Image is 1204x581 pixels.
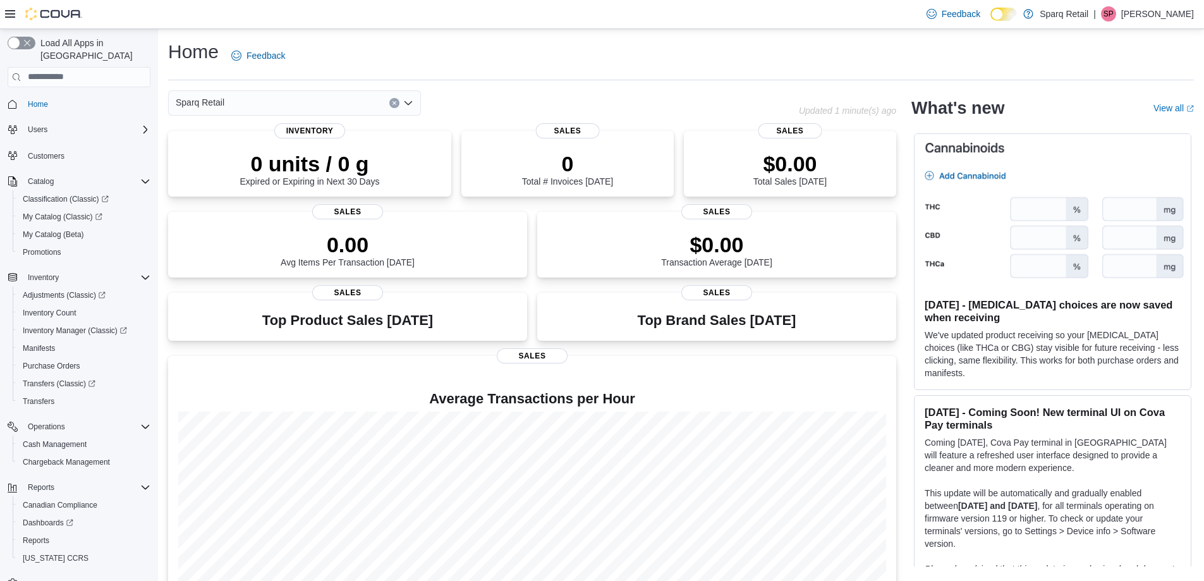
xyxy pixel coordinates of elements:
[23,439,87,450] span: Cash Management
[18,323,150,338] span: Inventory Manager (Classic)
[18,394,150,409] span: Transfers
[18,533,150,548] span: Reports
[18,192,150,207] span: Classification (Classic)
[925,298,1181,324] h3: [DATE] - [MEDICAL_DATA] choices are now saved when receiving
[13,453,155,471] button: Chargeback Management
[3,95,155,113] button: Home
[18,288,150,303] span: Adjustments (Classic)
[18,358,150,374] span: Purchase Orders
[497,348,568,364] span: Sales
[23,396,54,407] span: Transfers
[176,95,224,110] span: Sparq Retail
[18,498,150,513] span: Canadian Compliance
[23,122,150,137] span: Users
[403,98,413,108] button: Open list of options
[240,151,380,187] div: Expired or Expiring in Next 30 Days
[18,437,92,452] a: Cash Management
[23,518,73,528] span: Dashboards
[18,498,102,513] a: Canadian Compliance
[35,37,150,62] span: Load All Apps in [GEOGRAPHIC_DATA]
[1040,6,1088,21] p: Sparq Retail
[18,358,85,374] a: Purchase Orders
[911,98,1004,118] h2: What's new
[18,455,150,470] span: Chargeback Management
[18,515,150,530] span: Dashboards
[18,305,150,321] span: Inventory Count
[28,151,64,161] span: Customers
[23,553,88,563] span: [US_STATE] CCRS
[1093,6,1096,21] p: |
[990,8,1017,21] input: Dark Mode
[23,174,150,189] span: Catalog
[23,149,70,164] a: Customers
[638,313,796,328] h3: Top Brand Sales [DATE]
[13,393,155,410] button: Transfers
[925,329,1181,379] p: We've updated product receiving so your [MEDICAL_DATA] choices (like THCa or CBG) stay visible fo...
[13,286,155,304] a: Adjustments (Classic)
[23,308,76,318] span: Inventory Count
[18,551,150,566] span: Washington CCRS
[28,99,48,109] span: Home
[23,361,80,371] span: Purchase Orders
[18,209,150,224] span: My Catalog (Classic)
[18,227,89,242] a: My Catalog (Beta)
[13,514,155,532] a: Dashboards
[3,269,155,286] button: Inventory
[13,532,155,549] button: Reports
[681,204,752,219] span: Sales
[958,501,1037,511] strong: [DATE] and [DATE]
[13,496,155,514] button: Canadian Compliance
[3,146,155,164] button: Customers
[1153,103,1194,113] a: View allExternal link
[13,436,155,453] button: Cash Management
[13,339,155,357] button: Manifests
[18,515,78,530] a: Dashboards
[18,533,54,548] a: Reports
[18,288,111,303] a: Adjustments (Classic)
[23,343,55,353] span: Manifests
[28,272,59,283] span: Inventory
[25,8,82,20] img: Cova
[23,379,95,389] span: Transfers (Classic)
[661,232,772,257] p: $0.00
[799,106,896,116] p: Updated 1 minute(s) ago
[28,125,47,135] span: Users
[18,341,150,356] span: Manifests
[13,549,155,567] button: [US_STATE] CCRS
[23,290,106,300] span: Adjustments (Classic)
[1101,6,1116,21] div: Scott Perrin
[925,487,1181,550] p: This update will be automatically and gradually enabled between , for all terminals operating on ...
[23,174,59,189] button: Catalog
[23,326,127,336] span: Inventory Manager (Classic)
[13,357,155,375] button: Purchase Orders
[23,480,150,495] span: Reports
[3,479,155,496] button: Reports
[18,341,60,356] a: Manifests
[3,173,155,190] button: Catalog
[925,436,1181,474] p: Coming [DATE], Cova Pay terminal in [GEOGRAPHIC_DATA] will feature a refreshed user interface des...
[389,98,399,108] button: Clear input
[312,285,383,300] span: Sales
[262,313,433,328] h3: Top Product Sales [DATE]
[281,232,415,257] p: 0.00
[942,8,980,20] span: Feedback
[3,121,155,138] button: Users
[18,376,150,391] span: Transfers (Classic)
[3,418,155,436] button: Operations
[18,245,150,260] span: Promotions
[23,194,109,204] span: Classification (Classic)
[23,457,110,467] span: Chargeback Management
[13,190,155,208] a: Classification (Classic)
[18,305,82,321] a: Inventory Count
[661,232,772,267] div: Transaction Average [DATE]
[681,285,752,300] span: Sales
[28,422,65,432] span: Operations
[28,482,54,492] span: Reports
[23,212,102,222] span: My Catalog (Classic)
[18,394,59,409] a: Transfers
[23,229,84,240] span: My Catalog (Beta)
[168,39,219,64] h1: Home
[23,122,52,137] button: Users
[281,232,415,267] div: Avg Items Per Transaction [DATE]
[18,323,132,338] a: Inventory Manager (Classic)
